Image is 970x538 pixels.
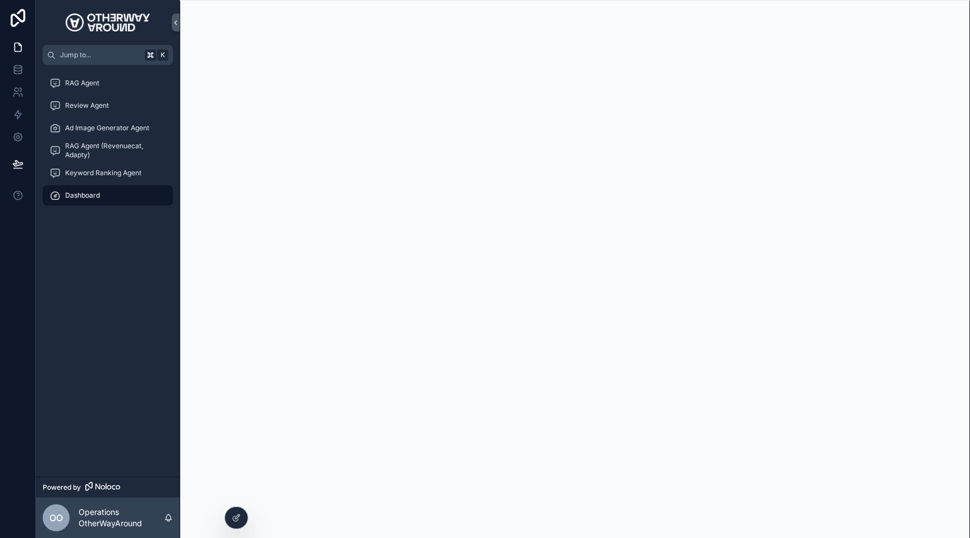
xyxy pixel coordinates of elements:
[65,79,99,88] span: RAG Agent
[43,73,173,93] a: RAG Agent
[43,95,173,116] a: Review Agent
[65,191,100,200] span: Dashboard
[36,477,180,498] a: Powered by
[43,45,173,65] button: Jump to...K
[36,65,180,220] div: scrollable content
[79,507,164,529] p: Operations OtherWayAround
[43,140,173,161] a: RAG Agent (Revenuecat, Adapty)
[43,185,173,206] a: Dashboard
[43,118,173,138] a: Ad Image Generator Agent
[65,142,162,159] span: RAG Agent (Revenuecat, Adapty)
[65,101,109,110] span: Review Agent
[66,13,149,31] img: App logo
[43,483,81,492] span: Powered by
[65,124,149,133] span: Ad Image Generator Agent
[158,51,167,60] span: K
[49,511,63,525] span: OO
[65,168,141,177] span: Keyword Ranking Agent
[60,51,140,60] span: Jump to...
[43,163,173,183] a: Keyword Ranking Agent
